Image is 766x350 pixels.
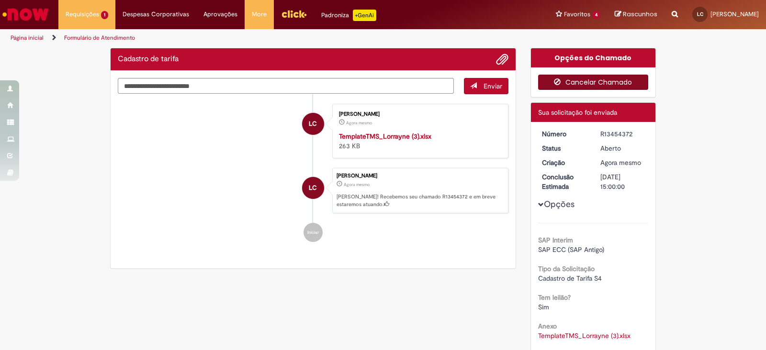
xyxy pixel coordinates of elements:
[538,108,617,117] span: Sua solicitação foi enviada
[538,331,631,340] a: Download de TemplateTMS_Lorrayne (3).xlsx
[118,78,454,94] textarea: Digite sua mensagem aqui...
[118,168,508,214] li: Lorrayne Prado Carvalho
[538,303,549,311] span: Sim
[337,193,503,208] p: [PERSON_NAME]! Recebemos seu chamado R13454372 e em breve estaremos atuando.
[538,293,571,302] b: Tem leilão?
[101,11,108,19] span: 1
[592,11,600,19] span: 4
[484,82,502,90] span: Enviar
[203,10,237,19] span: Aprovações
[600,143,645,153] div: Aberto
[7,29,504,47] ul: Trilhas de página
[564,10,590,19] span: Favoritos
[600,158,645,167] div: 27/08/2025 22:01:55
[538,274,602,283] span: Cadastro de Tarifa S4
[538,322,557,330] b: Anexo
[1,5,50,24] img: ServiceNow
[600,172,645,191] div: [DATE] 15:00:00
[538,264,595,273] b: Tipo da Solicitação
[321,10,376,21] div: Padroniza
[538,236,573,244] b: SAP Interim
[346,120,372,126] time: 27/08/2025 22:01:20
[353,10,376,21] p: +GenAi
[535,129,594,139] dt: Número
[66,10,99,19] span: Requisições
[302,113,324,135] div: Lorrayne Prado Carvalho
[302,177,324,199] div: Lorrayne Prado Carvalho
[337,173,503,179] div: [PERSON_NAME]
[344,182,370,187] span: Agora mesmo
[339,132,431,141] a: TemplateTMS_Lorrayne (3).xlsx
[535,172,594,191] dt: Conclusão Estimada
[531,48,656,67] div: Opções do Chamado
[538,75,649,90] button: Cancelar Chamado
[118,94,508,252] ul: Histórico de tíquete
[344,182,370,187] time: 27/08/2025 22:01:55
[535,158,594,167] dt: Criação
[339,131,498,151] div: 263 KB
[346,120,372,126] span: Agora mesmo
[309,112,317,135] span: LC
[281,7,307,21] img: click_logo_yellow_360x200.png
[64,34,135,42] a: Formulário de Atendimento
[615,10,657,19] a: Rascunhos
[600,158,641,167] span: Agora mesmo
[496,53,508,66] button: Adicionar anexos
[11,34,44,42] a: Página inicial
[309,176,317,199] span: LC
[252,10,267,19] span: More
[697,11,703,17] span: LC
[538,245,604,254] span: SAP ECC (SAP Antigo)
[118,55,179,64] h2: Cadastro de tarifa Histórico de tíquete
[535,143,594,153] dt: Status
[710,10,759,18] span: [PERSON_NAME]
[464,78,508,94] button: Enviar
[339,111,498,117] div: [PERSON_NAME]
[600,129,645,139] div: R13454372
[623,10,657,19] span: Rascunhos
[123,10,189,19] span: Despesas Corporativas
